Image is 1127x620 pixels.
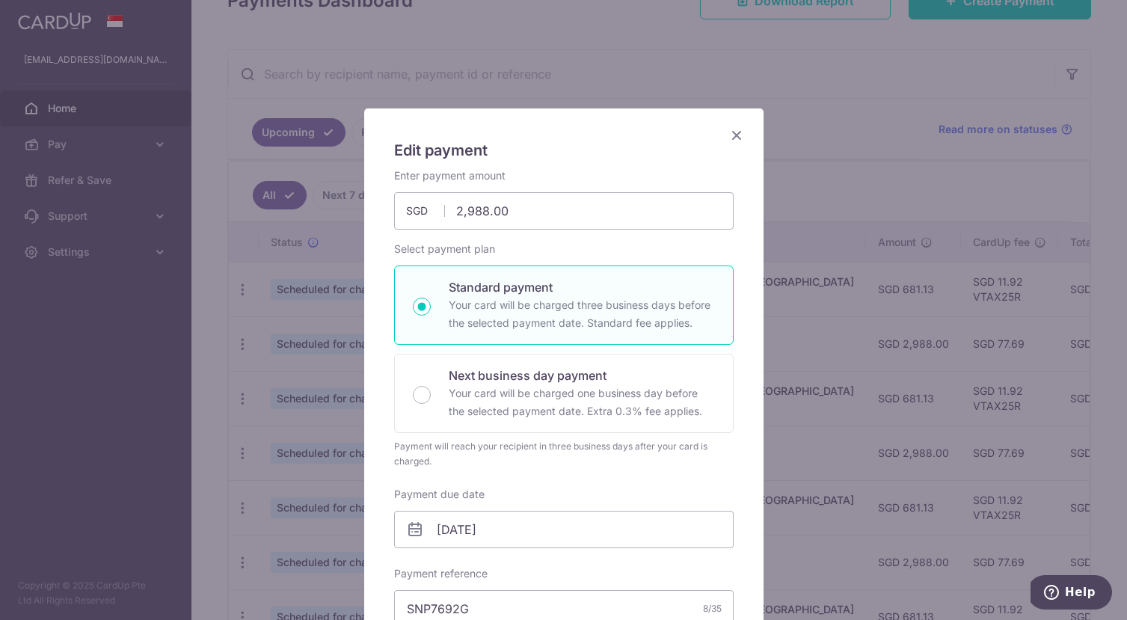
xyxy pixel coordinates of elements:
[728,126,746,144] button: Close
[1031,575,1112,613] iframe: Opens a widget where you can find more information
[394,487,485,502] label: Payment due date
[449,278,715,296] p: Standard payment
[394,242,495,257] label: Select payment plan
[394,168,506,183] label: Enter payment amount
[406,203,445,218] span: SGD
[394,566,488,581] label: Payment reference
[394,192,734,230] input: 0.00
[449,384,715,420] p: Your card will be charged one business day before the selected payment date. Extra 0.3% fee applies.
[394,439,734,469] div: Payment will reach your recipient in three business days after your card is charged.
[394,138,734,162] h5: Edit payment
[449,296,715,332] p: Your card will be charged three business days before the selected payment date. Standard fee appl...
[449,366,715,384] p: Next business day payment
[394,511,734,548] input: DD / MM / YYYY
[703,601,722,616] div: 8/35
